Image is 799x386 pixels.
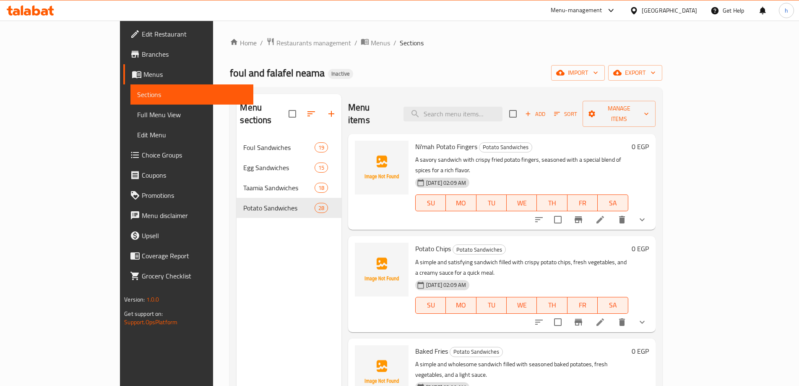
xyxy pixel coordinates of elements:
span: SA [601,197,625,209]
button: Sort [552,108,579,121]
a: Menus [361,37,390,48]
span: Version: [124,294,145,305]
span: Add [524,109,547,119]
button: SU [415,297,446,314]
h6: 0 EGP [632,243,649,255]
li: / [260,38,263,48]
button: delete [612,312,632,332]
span: Potato Sandwiches [243,203,314,213]
span: TU [480,299,503,311]
span: Select to update [549,313,567,331]
a: Edit menu item [595,215,605,225]
button: TU [476,297,507,314]
span: Sort items [549,108,583,121]
span: Sort sections [301,104,321,124]
div: items [315,163,328,173]
a: Restaurants management [266,37,351,48]
span: Add item [522,108,549,121]
p: A simple and satisfying sandwich filled with crispy potato chips, fresh vegetables, and a creamy ... [415,257,628,278]
div: Menu-management [551,5,602,16]
span: 28 [315,204,328,212]
h2: Menu items [348,101,393,126]
span: Manage items [589,103,649,124]
span: 19 [315,144,328,152]
a: Menus [123,64,253,84]
button: sort-choices [529,210,549,230]
button: sort-choices [529,312,549,332]
span: Ni'mah Potato Fingers [415,140,477,153]
nav: breadcrumb [230,37,662,48]
a: Grocery Checklist [123,266,253,286]
span: [DATE] 02:09 AM [423,179,469,187]
button: SA [598,194,628,211]
a: Upsell [123,226,253,246]
button: TH [537,297,567,314]
span: Inactive [328,70,353,77]
div: Taamia Sandwiches18 [237,178,341,198]
p: A savory sandwich with crispy fried potato fingers, seasoned with a special blend of spices for a... [415,155,628,176]
span: WE [510,197,534,209]
span: MO [449,299,473,311]
button: TU [476,194,507,211]
span: SU [419,197,442,209]
span: TU [480,197,503,209]
span: Select to update [549,211,567,228]
button: delete [612,210,632,230]
input: search [403,107,502,121]
button: MO [446,194,476,211]
span: Taamia Sandwiches [243,183,314,193]
span: Promotions [142,190,247,200]
div: Foul Sandwiches [243,142,314,152]
div: items [315,183,328,193]
span: Baked Fries [415,345,448,357]
nav: Menu sections [237,134,341,221]
h6: 0 EGP [632,141,649,152]
a: Menu disclaimer [123,205,253,226]
span: TH [540,299,564,311]
span: foul and falafel neama [230,63,325,82]
span: Sections [400,38,424,48]
span: Select all sections [284,105,301,123]
span: SA [601,299,625,311]
div: Foul Sandwiches19 [237,137,341,158]
span: Restaurants management [276,38,351,48]
a: Choice Groups [123,145,253,165]
a: Promotions [123,185,253,205]
span: Coverage Report [142,251,247,261]
p: A simple and wholesome sandwich filled with seasoned baked potatoes, fresh vegetables, and a ligh... [415,359,628,380]
button: show more [632,210,652,230]
span: Menus [143,69,247,79]
span: Sections [137,89,247,100]
a: Full Menu View [130,105,253,125]
span: Egg Sandwiches [243,163,314,173]
div: Potato Sandwiches [453,244,506,255]
h2: Menu sections [240,101,289,126]
span: export [615,68,656,78]
div: [GEOGRAPHIC_DATA] [642,6,697,15]
button: Branch-specific-item [568,210,588,230]
span: Coupons [142,170,247,180]
a: Edit Restaurant [123,24,253,44]
a: Edit menu item [595,317,605,327]
span: WE [510,299,534,311]
div: Potato Sandwiches28 [237,198,341,218]
button: WE [507,297,537,314]
button: Manage items [583,101,656,127]
button: MO [446,297,476,314]
svg: Show Choices [637,215,647,225]
a: Sections [130,84,253,105]
span: Potato Sandwiches [479,142,532,152]
img: Ni'mah Potato Fingers [355,141,409,194]
a: Edit Menu [130,125,253,145]
span: Potato Sandwiches [453,245,505,255]
span: Branches [142,49,247,59]
div: Potato Sandwiches [450,347,503,357]
span: FR [571,197,594,209]
span: TH [540,197,564,209]
span: Menu disclaimer [142,210,247,221]
button: SA [598,297,628,314]
button: WE [507,194,537,211]
button: SU [415,194,446,211]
